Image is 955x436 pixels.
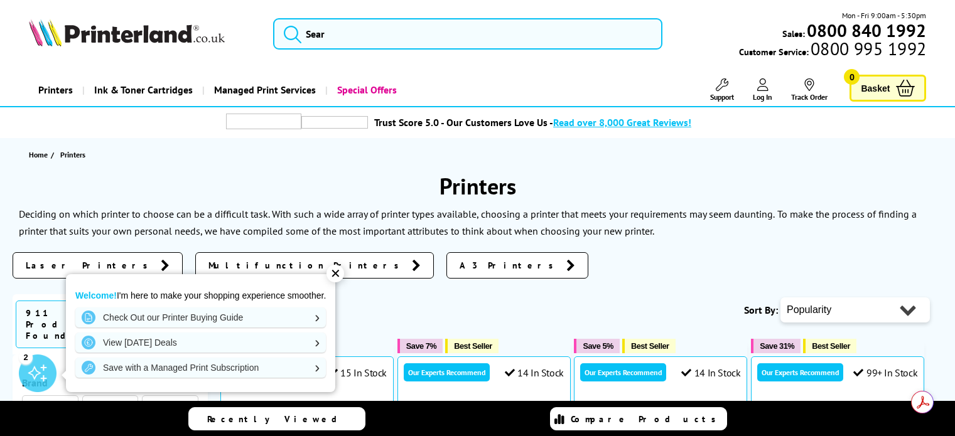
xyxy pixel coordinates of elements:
[757,363,843,381] div: Our Experts Recommend
[739,43,926,58] span: Customer Service:
[681,366,740,379] div: 14 In Stock
[760,341,794,351] span: Save 31%
[505,366,564,379] div: 14 In Stock
[460,259,560,272] span: A3 Printers
[60,150,85,159] span: Printers
[622,339,676,353] button: Best Seller
[853,366,917,379] div: 99+ In Stock
[328,366,387,379] div: 15 In Stock
[75,290,117,300] strong: Welcome!
[29,148,51,161] a: Home
[850,75,926,102] a: Basket 0
[631,341,669,351] span: Best Seller
[807,19,926,42] b: 0800 840 1992
[710,78,734,102] a: Support
[19,208,917,237] p: To make the process of finding a printer that suits your own personal needs, we have compiled som...
[82,74,202,106] a: Ink & Toner Cartridges
[208,259,406,272] span: Multifunction Printers
[753,92,772,102] span: Log In
[13,171,942,201] h1: Printers
[710,92,734,102] span: Support
[374,116,691,129] a: Trust Score 5.0 - Our Customers Love Us -Read over 8,000 Great Reviews!
[26,259,154,272] span: Laser Printers
[188,407,365,430] a: Recently Viewed
[94,74,193,106] span: Ink & Toner Cartridges
[446,252,588,279] a: A3 Printers
[273,18,662,50] input: Sear
[406,341,436,351] span: Save 7%
[583,341,613,351] span: Save 5%
[75,307,326,327] a: Check Out our Printer Buying Guide
[404,363,490,381] div: Our Experts Recommend
[805,24,926,36] a: 0800 840 1992
[29,19,257,49] a: Printerland Logo
[397,339,443,353] button: Save 7%
[13,252,183,279] a: Laser Printers
[791,78,828,102] a: Track Order
[574,339,619,353] button: Save 5%
[301,116,368,129] img: trustpilot rating
[782,28,805,40] span: Sales:
[812,341,850,351] span: Best Seller
[202,74,325,106] a: Managed Print Services
[19,350,33,364] div: 2
[75,332,326,353] a: View [DATE] Deals
[445,339,499,353] button: Best Seller
[744,304,778,316] span: Sort By:
[571,413,723,425] span: Compare Products
[207,413,350,425] span: Recently Viewed
[751,339,801,353] button: Save 31%
[75,290,326,301] p: I'm here to make your shopping experience smoother.
[29,74,82,106] a: Printers
[809,43,926,55] span: 0800 995 1992
[75,358,326,378] a: Save with a Managed Print Subscription
[226,114,301,129] img: trustpilot rating
[29,19,225,46] img: Printerland Logo
[454,341,492,351] span: Best Seller
[861,80,890,97] span: Basket
[553,116,691,129] span: Read over 8,000 Great Reviews!
[842,9,926,21] span: Mon - Fri 9:00am - 5:30pm
[16,300,136,348] span: 911 Products Found
[326,265,344,282] div: ✕
[844,69,860,85] span: 0
[325,74,406,106] a: Special Offers
[580,363,666,381] div: Our Experts Recommend
[803,339,856,353] button: Best Seller
[753,78,772,102] a: Log In
[195,252,434,279] a: Multifunction Printers
[550,407,727,430] a: Compare Products
[19,208,775,220] p: Deciding on which printer to choose can be a difficult task. With such a wide array of printer ty...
